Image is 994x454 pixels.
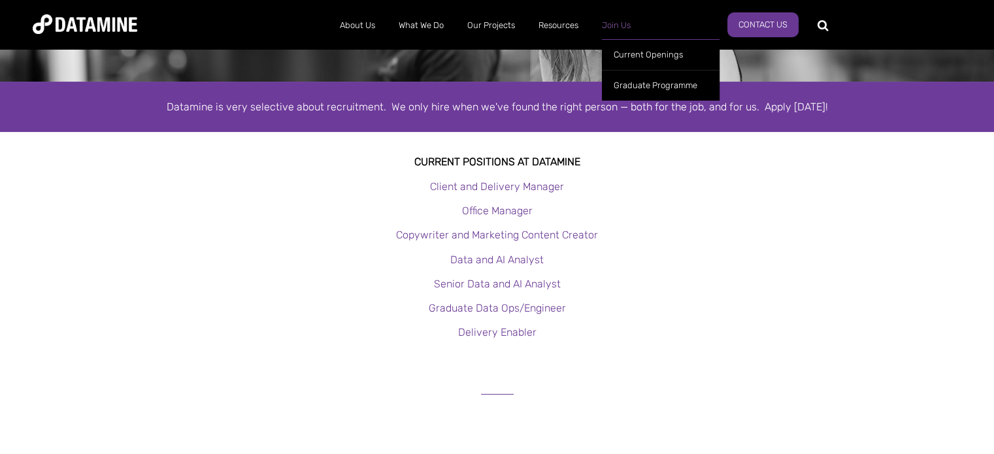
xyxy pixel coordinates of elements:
[434,278,561,290] a: Senior Data and AI Analyst
[328,8,387,42] a: About Us
[429,302,566,314] a: Graduate Data Ops/Engineer
[396,229,598,241] a: Copywriter and Marketing Content Creator
[590,8,642,42] a: Join Us
[387,8,456,42] a: What We Do
[33,14,137,34] img: Datamine
[727,12,799,37] a: Contact Us
[430,180,564,193] a: Client and Delivery Manager
[602,70,720,101] a: Graduate Programme
[527,8,590,42] a: Resources
[125,98,870,116] div: Datamine is very selective about recruitment. We only hire when we've found the right person — bo...
[602,39,720,70] a: Current Openings
[458,326,537,338] a: Delivery Enabler
[462,204,533,217] a: Office Manager
[414,155,580,168] strong: Current Positions at datamine
[456,8,527,42] a: Our Projects
[450,253,544,266] a: Data and AI Analyst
